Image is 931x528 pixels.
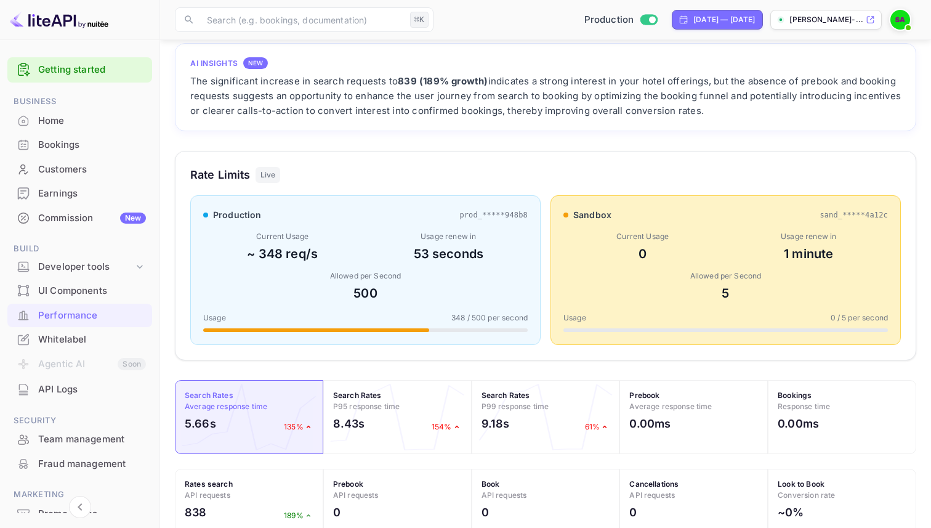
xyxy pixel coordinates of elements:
span: 348 / 500 per second [451,312,528,323]
div: Team management [38,433,146,447]
div: Team management [7,428,152,452]
a: Home [7,109,152,132]
h4: AI Insights [190,58,238,69]
p: 135% [284,421,313,433]
h2: 0 [482,504,489,521]
strong: Bookings [778,391,812,400]
div: The significant increase in search requests to indicates a strong interest in your hotel offering... [190,74,901,118]
div: UI Components [7,279,152,303]
h2: 0.00ms [629,415,671,432]
strong: Search Rates [333,391,382,400]
div: Getting started [7,57,152,83]
h2: 0.00ms [778,415,819,432]
div: 0 [563,245,722,263]
a: Fraud management [7,452,152,475]
div: 5 [563,284,888,303]
div: Developer tools [7,256,152,278]
div: NEW [243,57,268,69]
button: Collapse navigation [69,496,91,518]
div: ⌘K [410,12,429,28]
p: 189% [284,510,313,521]
div: Allowed per Second [203,270,528,282]
a: Performance [7,304,152,327]
div: Home [7,109,152,133]
span: API requests [185,490,230,500]
div: Bookings [7,133,152,157]
p: [PERSON_NAME]-... [789,14,863,25]
strong: Search Rates [482,391,530,400]
span: Production [584,13,634,27]
span: API requests [482,490,527,500]
div: Performance [7,304,152,328]
div: 1 minute [730,245,889,263]
div: Whitelabel [7,328,152,352]
div: [DATE] — [DATE] [693,14,755,25]
h3: Rate Limits [190,166,251,183]
div: Allowed per Second [563,270,888,282]
span: Build [7,242,152,256]
span: Average response time [185,402,267,411]
span: 0 / 5 per second [831,312,888,323]
a: Getting started [38,63,146,77]
div: Usage renew in [730,231,889,242]
span: Average response time [629,402,712,411]
span: API requests [629,490,675,500]
div: Click to change the date range period [672,10,763,30]
strong: Prebook [629,391,659,400]
div: Developer tools [38,260,134,274]
span: sandbox [573,208,611,221]
div: Commission [38,211,146,225]
div: 53 seconds [369,245,528,263]
div: Promo codes [38,507,146,521]
span: P95 response time [333,402,400,411]
h2: 5.66s [185,415,216,432]
div: ~ 348 req/s [203,245,362,263]
span: Response time [778,402,830,411]
a: Customers [7,158,152,181]
strong: Book [482,479,500,489]
div: API Logs [7,378,152,402]
div: Customers [38,163,146,177]
div: API Logs [38,383,146,397]
strong: Look to Book [778,479,824,489]
a: Earnings [7,182,152,205]
p: 61% [585,421,610,433]
a: CommissionNew [7,206,152,229]
div: CommissionNew [7,206,152,230]
div: Current Usage [203,231,362,242]
div: New [120,213,146,224]
h2: 0 [629,504,637,521]
strong: Search Rates [185,391,233,400]
h2: ~0% [778,504,804,521]
span: P99 response time [482,402,549,411]
span: Usage [203,312,226,323]
span: Marketing [7,488,152,502]
img: LiteAPI logo [10,10,108,30]
div: Switch to Sandbox mode [579,13,663,27]
span: Security [7,414,152,428]
a: Bookings [7,133,152,156]
h2: 0 [333,504,341,521]
p: 154% [432,421,462,433]
div: Bookings [38,138,146,152]
div: Live [256,167,281,183]
div: 500 [203,284,528,303]
div: Earnings [7,182,152,206]
div: Fraud management [38,457,146,471]
a: UI Components [7,279,152,302]
input: Search (e.g. bookings, documentation) [199,7,405,32]
h2: 838 [185,504,206,521]
strong: Rates search [185,479,233,489]
div: Usage renew in [369,231,528,242]
span: API requests [333,490,379,500]
div: Earnings [38,187,146,201]
div: Home [38,114,146,128]
div: Customers [7,158,152,182]
span: Business [7,95,152,108]
div: Current Usage [563,231,722,242]
a: Whitelabel [7,328,152,351]
h2: 9.18s [482,415,510,432]
span: Conversion rate [778,490,835,500]
h2: 8.43s [333,415,365,432]
div: Performance [38,309,146,323]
